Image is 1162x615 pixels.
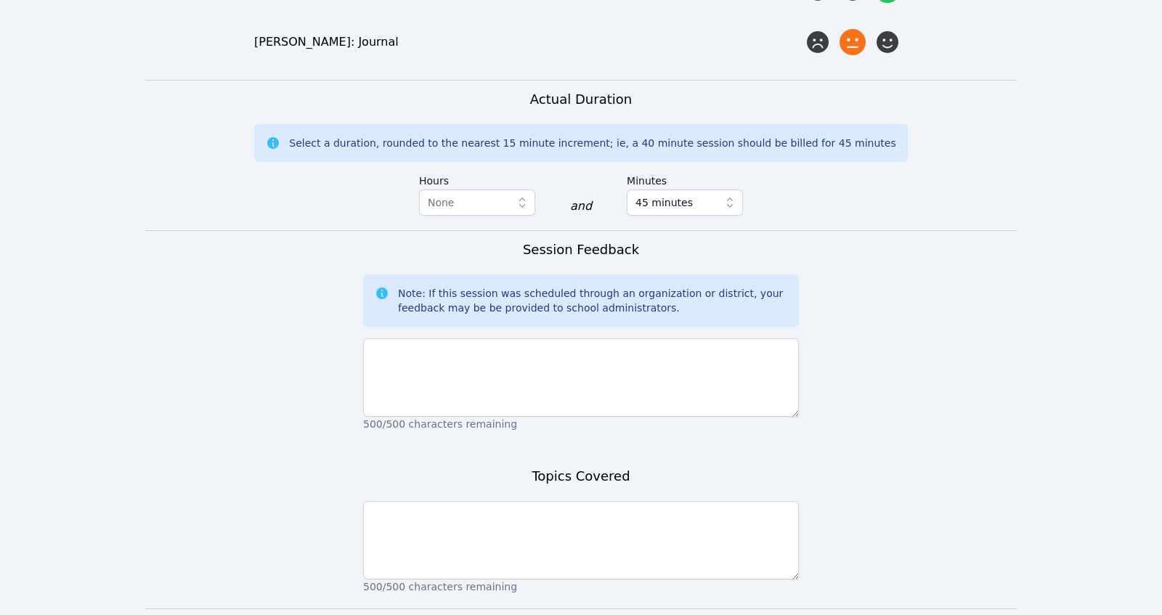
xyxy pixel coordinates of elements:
[523,240,639,260] h3: Session Feedback
[635,194,693,211] span: 45 minutes
[570,197,592,215] div: and
[363,579,799,594] p: 500/500 characters remaining
[419,190,535,216] button: None
[363,417,799,431] p: 500/500 characters remaining
[289,136,895,150] div: Select a duration, rounded to the nearest 15 minute increment; ie, a 40 minute session should be ...
[627,190,743,216] button: 45 minutes
[532,466,630,486] h3: Topics Covered
[398,286,787,315] div: Note: If this session was scheduled through an organization or district, your feedback may be be ...
[627,168,743,190] label: Minutes
[419,168,535,190] label: Hours
[530,89,632,110] h3: Actual Duration
[428,197,455,208] span: None
[254,33,803,51] div: [PERSON_NAME]: Journal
